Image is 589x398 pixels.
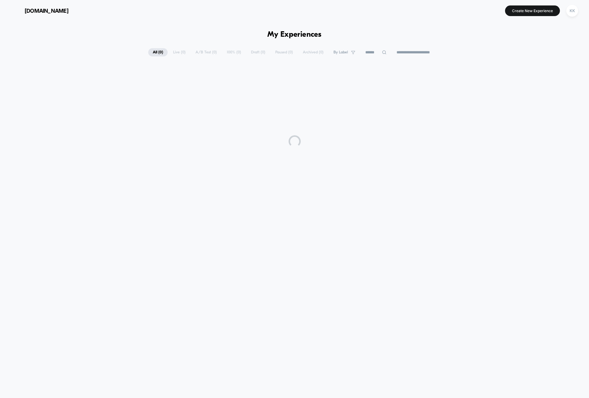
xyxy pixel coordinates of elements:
button: [DOMAIN_NAME] [9,6,70,15]
span: [DOMAIN_NAME] [25,8,69,14]
button: Create New Experience [505,5,560,16]
button: KK [564,5,580,17]
div: KK [566,5,578,17]
h1: My Experiences [267,30,322,39]
span: By Label [333,50,348,55]
span: All ( 0 ) [148,48,168,56]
